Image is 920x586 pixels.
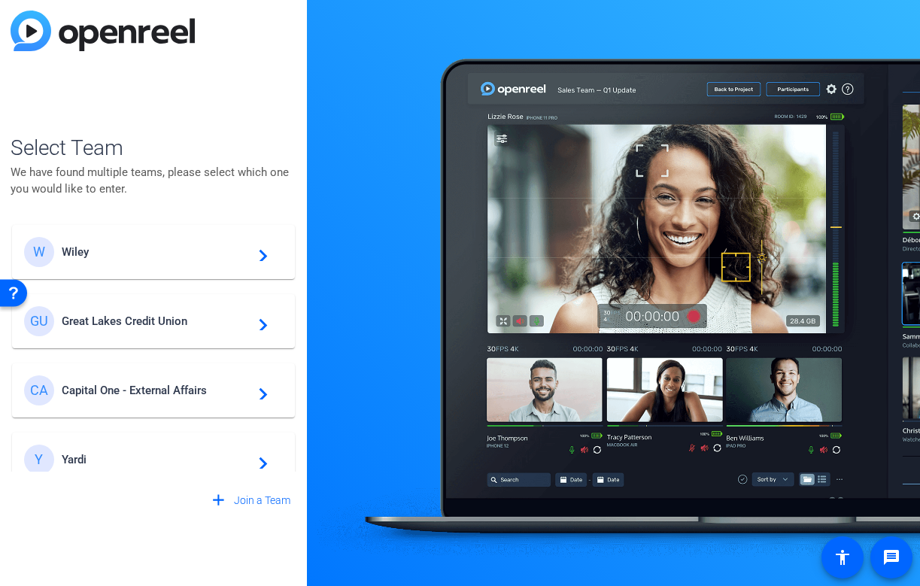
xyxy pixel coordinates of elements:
div: GU [24,306,54,336]
div: W [24,237,54,267]
span: Great Lakes Credit Union [62,314,250,328]
button: Join a Team [203,487,296,514]
mat-icon: message [882,548,900,566]
img: blue-gradient.svg [11,11,195,51]
div: Y [24,445,54,475]
span: Join a Team [234,493,290,509]
span: Capital One - External Affairs [62,384,250,397]
mat-icon: navigate_next [250,243,268,261]
mat-icon: navigate_next [250,312,268,330]
p: We have found multiple teams, please select which one you would like to enter. [11,164,296,197]
div: CA [24,375,54,405]
mat-icon: add [209,491,228,510]
span: Select Team [11,132,296,164]
mat-icon: navigate_next [250,451,268,469]
mat-icon: accessibility [833,548,852,566]
span: Wiley [62,245,250,259]
mat-icon: navigate_next [250,381,268,399]
span: Yardi [62,453,250,466]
